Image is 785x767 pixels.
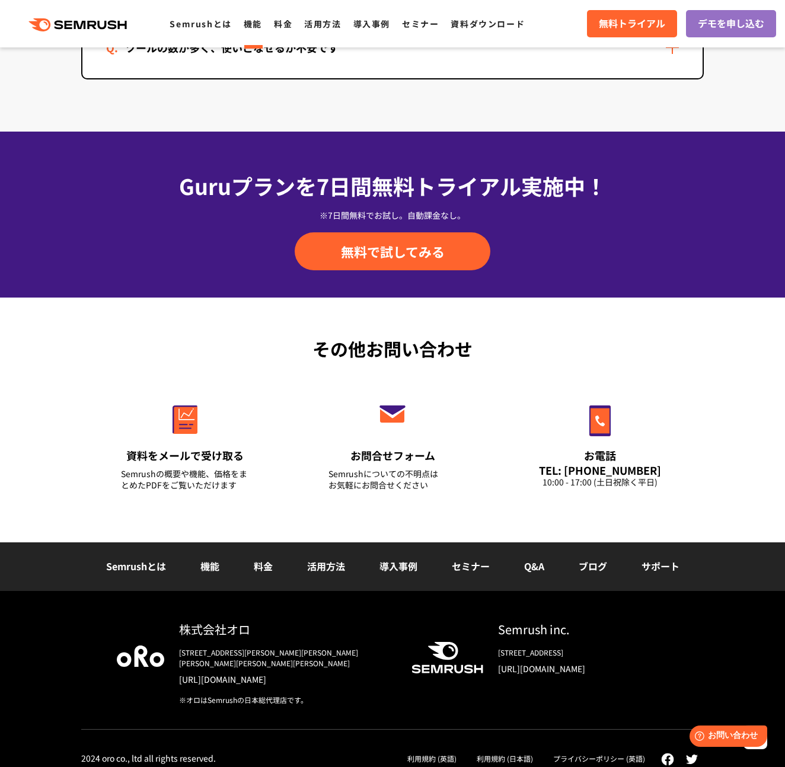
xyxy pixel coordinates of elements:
a: 無料トライアル [587,10,677,37]
a: 料金 [274,18,292,30]
a: [URL][DOMAIN_NAME] [179,673,392,685]
a: 利用規約 (日本語) [477,753,533,763]
a: サポート [642,559,679,573]
div: ※7日間無料でお試し。自動課金なし。 [81,209,704,221]
a: 導入事例 [379,559,417,573]
a: セミナー [452,559,490,573]
a: [URL][DOMAIN_NAME] [498,663,668,675]
a: 機能 [200,559,219,573]
a: ブログ [579,559,607,573]
iframe: Help widget launcher [679,721,772,754]
a: 資料をメールで受け取る Semrushの概要や機能、価格をまとめたPDFをご覧いただけます [96,380,274,506]
div: お問合せフォーム [328,448,457,463]
div: 資料をメールで受け取る [121,448,249,463]
a: Q&A [524,559,544,573]
span: 無料トライアル [599,16,665,31]
div: 2024 oro co., ltd all rights reserved. [81,753,216,763]
div: 10:00 - 17:00 (土日祝除く平日) [536,477,664,488]
a: 利用規約 (英語) [407,753,457,763]
img: oro company [117,645,164,667]
div: TEL: [PHONE_NUMBER] [536,464,664,477]
a: Semrushとは [106,559,166,573]
a: デモを申し込む [686,10,776,37]
div: [STREET_ADDRESS] [498,647,668,658]
a: プライバシーポリシー (英語) [553,753,645,763]
a: セミナー [402,18,439,30]
a: 無料で試してみる [295,232,490,270]
div: Semrushについての不明点は お気軽にお問合せください [328,468,457,491]
img: facebook [661,753,674,766]
div: [STREET_ADDRESS][PERSON_NAME][PERSON_NAME][PERSON_NAME][PERSON_NAME][PERSON_NAME] [179,647,392,669]
div: 株式会社オロ [179,621,392,638]
div: その他お問い合わせ [81,335,704,362]
img: twitter [686,755,698,764]
a: 機能 [244,18,262,30]
a: 料金 [254,559,273,573]
a: 導入事例 [353,18,390,30]
div: Semrush inc. [498,621,668,638]
a: お問合せフォーム Semrushについての不明点はお気軽にお問合せください [304,380,481,506]
span: デモを申し込む [698,16,764,31]
div: お電話 [536,448,664,463]
a: Semrushとは [170,18,231,30]
div: Semrushの概要や機能、価格をまとめたPDFをご覧いただけます [121,468,249,491]
span: 無料で試してみる [341,242,445,260]
span: 無料トライアル実施中！ [372,170,607,201]
a: 資料ダウンロード [451,18,525,30]
a: 活用方法 [307,559,345,573]
div: Guruプランを7日間 [81,170,704,202]
div: ※オロはSemrushの日本総代理店です。 [179,695,392,705]
a: 活用方法 [304,18,341,30]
